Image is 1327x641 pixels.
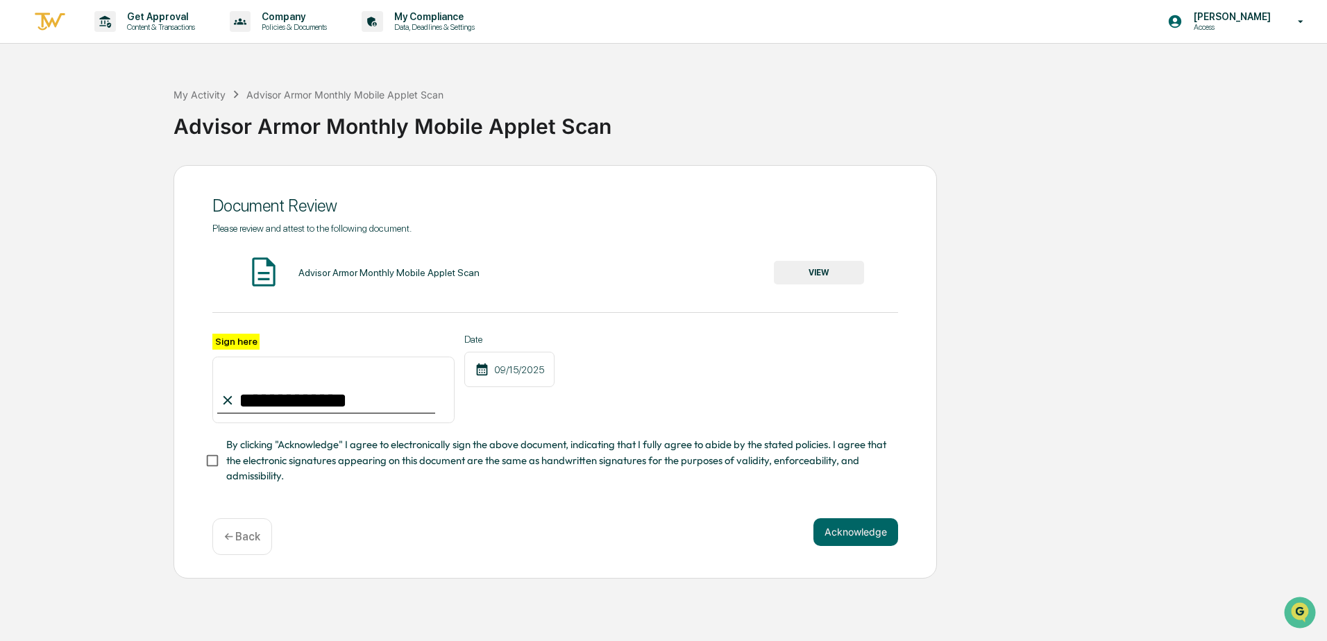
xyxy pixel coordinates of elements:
[28,175,90,189] span: Preclearance
[212,223,412,234] span: Please review and attest to the following document.
[47,106,228,120] div: Start new chat
[1283,595,1320,633] iframe: Open customer support
[95,169,178,194] a: 🗄️Attestations
[383,22,482,32] p: Data, Deadlines & Settings
[115,175,172,189] span: Attestations
[464,334,555,345] label: Date
[8,169,95,194] a: 🖐️Preclearance
[14,203,25,214] div: 🔎
[33,10,67,33] img: logo
[298,267,480,278] div: Advisor Armor Monthly Mobile Applet Scan
[251,11,334,22] p: Company
[246,255,281,289] img: Document Icon
[212,334,260,350] label: Sign here
[774,261,864,284] button: VIEW
[14,176,25,187] div: 🖐️
[14,106,39,131] img: 1746055101610-c473b297-6a78-478c-a979-82029cc54cd1
[8,196,93,221] a: 🔎Data Lookup
[226,437,887,484] span: By clicking "Acknowledge" I agree to electronically sign the above document, indicating that I fu...
[383,11,482,22] p: My Compliance
[1183,22,1278,32] p: Access
[251,22,334,32] p: Policies & Documents
[464,352,555,387] div: 09/15/2025
[212,196,898,216] div: Document Review
[1183,11,1278,22] p: [PERSON_NAME]
[101,176,112,187] div: 🗄️
[224,530,260,543] p: ← Back
[116,11,202,22] p: Get Approval
[246,89,443,101] div: Advisor Armor Monthly Mobile Applet Scan
[174,89,226,101] div: My Activity
[28,201,87,215] span: Data Lookup
[174,103,1320,139] div: Advisor Armor Monthly Mobile Applet Scan
[98,234,168,246] a: Powered byPylon
[116,22,202,32] p: Content & Transactions
[813,518,898,546] button: Acknowledge
[14,29,253,51] p: How can we help?
[138,235,168,246] span: Pylon
[47,120,176,131] div: We're available if you need us!
[236,110,253,127] button: Start new chat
